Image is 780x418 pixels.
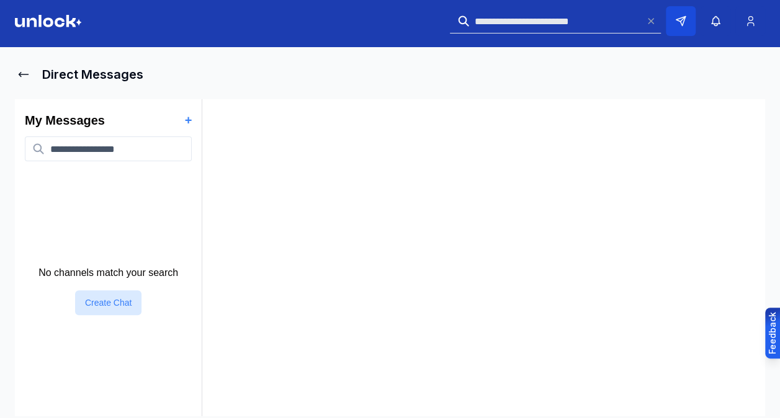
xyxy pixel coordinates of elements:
[15,15,82,27] img: Logo
[75,290,141,315] button: Create Chat
[38,265,178,280] p: No channels match your search
[42,66,143,83] h1: Direct Messages
[185,112,192,129] button: +
[765,308,780,358] button: Provide feedback
[25,112,105,129] h2: My Messages
[766,312,779,354] div: Feedback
